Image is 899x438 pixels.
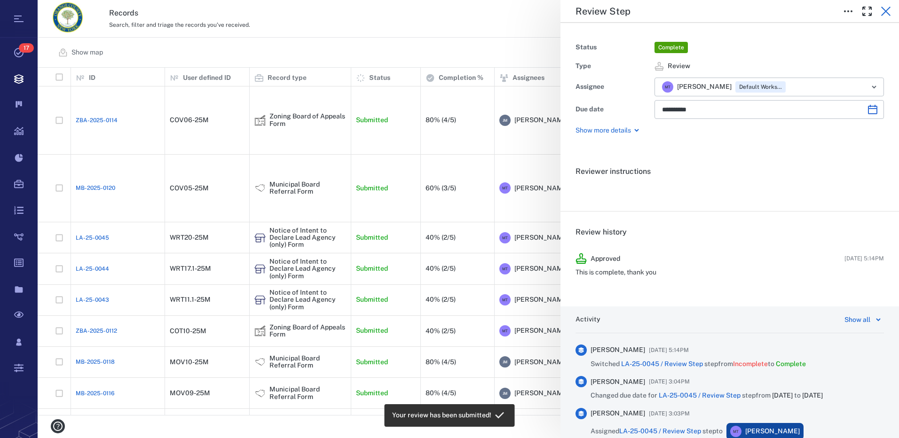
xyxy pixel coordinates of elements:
[677,82,732,92] span: [PERSON_NAME]
[591,254,620,264] p: Approved
[662,81,673,93] div: M T
[733,360,768,368] span: Incomplete
[668,62,690,71] span: Review
[591,409,645,418] span: [PERSON_NAME]
[576,6,631,17] h5: Review Step
[839,2,858,21] button: Toggle to Edit Boxes
[772,391,793,399] span: [DATE]
[21,7,40,15] span: Help
[568,245,891,291] div: Approved[DATE] 5:14PMThis is complete, thank you
[863,100,882,119] button: Choose date, selected date is Sep 25, 2025
[844,254,884,263] span: [DATE] 5:14PM
[591,345,645,355] span: [PERSON_NAME]
[576,126,631,135] p: Show more details
[19,43,34,53] span: 17
[576,227,884,238] h6: Review history
[576,166,884,177] h6: Reviewer instructions
[576,186,577,195] span: .
[576,268,884,277] p: This is complete, thank you
[876,2,895,21] button: Close
[844,314,870,325] div: Show all
[776,360,806,368] span: Complete
[867,80,881,94] button: Open
[591,391,823,400] span: Changed due date for step from to
[745,427,800,436] span: [PERSON_NAME]
[802,391,823,399] span: [DATE]
[619,427,701,435] a: LA-25-0045 / Review Step
[576,60,651,73] div: Type
[591,360,806,369] span: Switched step from to
[659,391,741,399] a: LA-25-0045 / Review Step
[591,377,645,387] span: [PERSON_NAME]
[649,408,690,419] span: [DATE] 3:03PM
[576,41,651,54] div: Status
[858,2,876,21] button: Toggle Fullscreen
[576,103,651,116] div: Due date
[576,315,600,324] h6: Activity
[591,427,723,436] span: Assigned step to
[730,426,741,437] div: M T
[621,360,703,368] a: LA-25-0045 / Review Step
[737,83,784,91] span: Default Workspace
[656,44,686,52] span: Complete
[649,376,690,387] span: [DATE] 3:04PM
[576,80,651,94] div: Assignee
[649,344,689,356] span: [DATE] 5:14PM
[8,8,300,16] body: Rich Text Area. Press ALT-0 for help.
[392,407,491,424] div: Your review has been submitted!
